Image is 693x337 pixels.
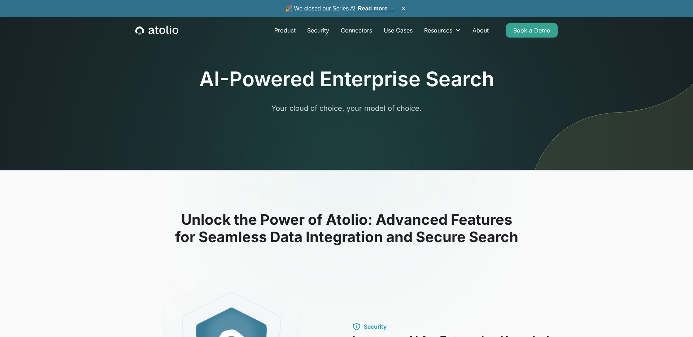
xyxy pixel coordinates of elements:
[399,5,408,13] button: ×
[301,23,335,38] a: Security
[135,26,178,35] a: home
[269,23,301,38] a: Product
[199,67,494,91] h1: AI-Powered Enterprise Search
[424,26,452,35] div: Resources
[657,302,693,337] iframe: Chat Widget
[358,5,395,12] a: Read more →
[524,3,693,170] img: line
[506,23,558,38] a: Book a Demo
[115,211,577,246] h2: Unlock the Power of Atolio: Advanced Features for Seamless Data Integration and Secure Search
[285,4,395,13] span: 🎉 We closed our Series A!
[378,23,418,38] a: Use Cases
[364,322,387,331] div: Security
[208,103,485,114] p: Your cloud of choice, your model of choice.
[467,23,494,38] a: About
[335,23,378,38] a: Connectors
[418,23,467,38] div: Resources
